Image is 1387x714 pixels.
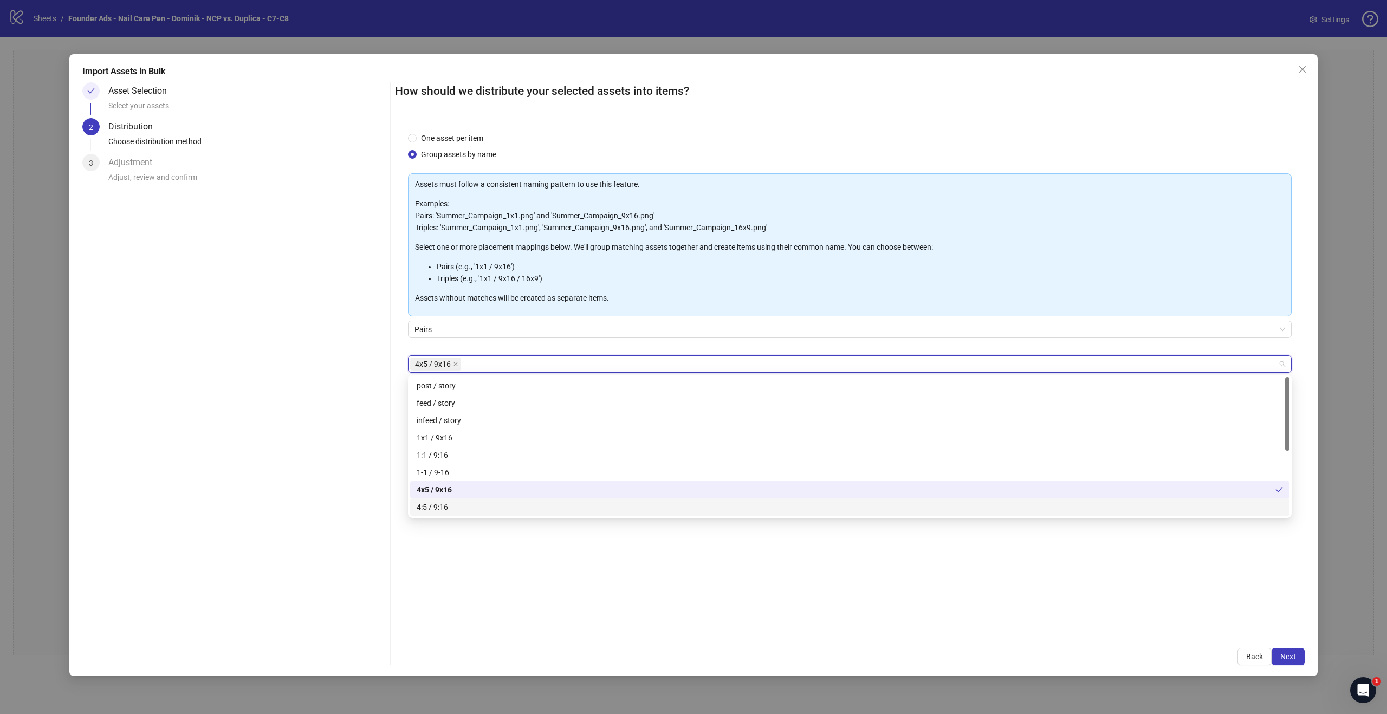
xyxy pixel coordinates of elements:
[410,377,1289,394] div: post / story
[417,132,488,144] span: One asset per item
[437,261,1285,272] li: Pairs (e.g., '1x1 / 9x16')
[453,361,458,367] span: close
[417,397,1283,409] div: feed / story
[87,87,95,95] span: check
[1350,677,1376,703] iframe: Intercom live chat
[415,178,1285,190] p: Assets must follow a consistent naming pattern to use this feature.
[417,466,1283,478] div: 1-1 / 9-16
[108,118,161,135] div: Distribution
[108,82,176,100] div: Asset Selection
[1372,677,1381,686] span: 1
[395,82,1305,100] h2: How should we distribute your selected assets into items?
[1294,61,1311,78] button: Close
[1298,65,1307,74] span: close
[108,171,386,190] div: Adjust, review and confirm
[82,65,1305,78] div: Import Assets in Bulk
[415,198,1285,233] p: Examples: Pairs: 'Summer_Campaign_1x1.png' and 'Summer_Campaign_9x16.png' Triples: 'Summer_Campai...
[1275,486,1283,494] span: check
[410,481,1289,498] div: 4x5 / 9x16
[410,498,1289,516] div: 4:5 / 9:16
[89,123,93,132] span: 2
[417,380,1283,392] div: post / story
[1272,648,1305,665] button: Next
[1280,652,1296,661] span: Next
[108,100,386,118] div: Select your assets
[1237,648,1272,665] button: Back
[410,412,1289,429] div: infeed / story
[417,449,1283,461] div: 1:1 / 9:16
[410,429,1289,446] div: 1x1 / 9x16
[437,272,1285,284] li: Triples (e.g., '1x1 / 9x16 / 16x9')
[89,159,93,167] span: 3
[410,394,1289,412] div: feed / story
[414,321,1285,337] span: Pairs
[410,446,1289,464] div: 1:1 / 9:16
[417,148,501,160] span: Group assets by name
[410,358,461,371] span: 4x5 / 9x16
[417,414,1283,426] div: infeed / story
[108,154,161,171] div: Adjustment
[417,484,1275,496] div: 4x5 / 9x16
[1246,652,1263,661] span: Back
[417,432,1283,444] div: 1x1 / 9x16
[415,292,1285,304] p: Assets without matches will be created as separate items.
[415,358,451,370] span: 4x5 / 9x16
[108,135,386,154] div: Choose distribution method
[417,501,1283,513] div: 4:5 / 9:16
[410,464,1289,481] div: 1-1 / 9-16
[415,241,1285,253] p: Select one or more placement mappings below. We'll group matching assets together and create item...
